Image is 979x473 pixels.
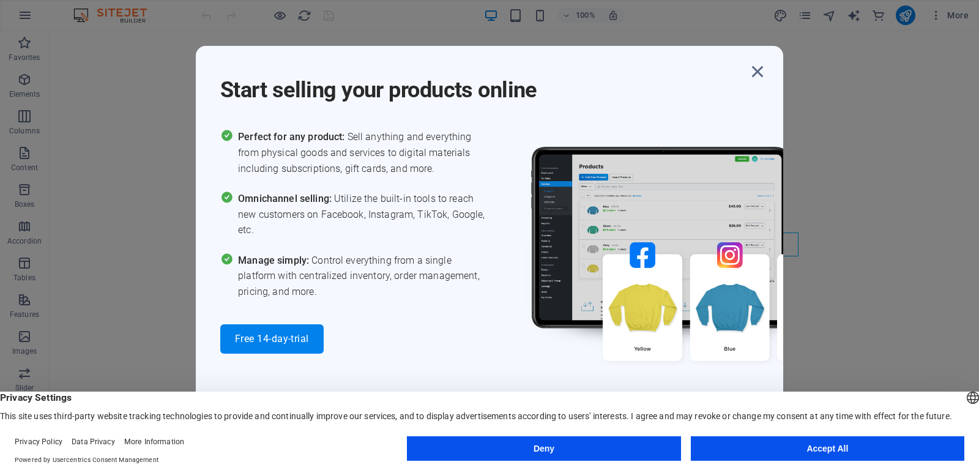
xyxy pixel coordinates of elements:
[238,131,347,143] span: Perfect for any product:
[511,129,878,397] img: promo_image.png
[238,253,489,300] span: Control everything from a single platform with centralized inventory, order management, pricing, ...
[238,129,489,176] span: Sell anything and everything from physical goods and services to digital materials including subs...
[238,193,334,204] span: Omnichannel selling:
[238,191,489,238] span: Utilize the built-in tools to reach new customers on Facebook, Instagram, TikTok, Google, etc.
[220,324,324,354] button: Free 14-day-trial
[235,334,309,344] span: Free 14-day-trial
[238,255,311,266] span: Manage simply:
[220,61,746,105] h1: Start selling your products online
